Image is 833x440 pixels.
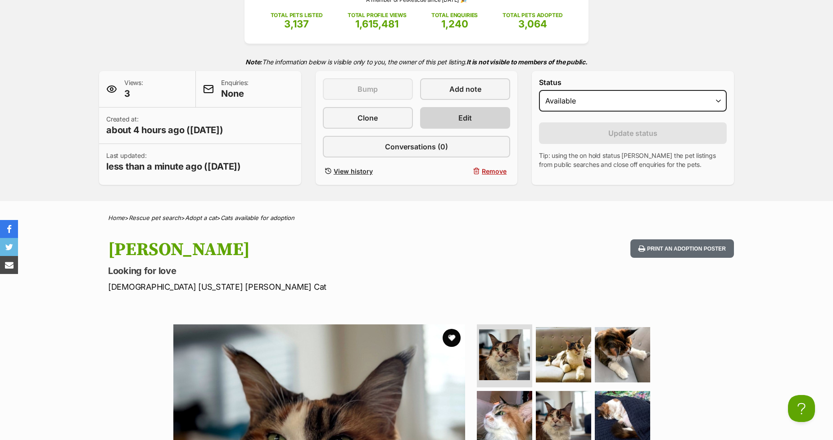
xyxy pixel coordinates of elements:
[323,165,413,178] a: View history
[608,128,657,139] span: Update status
[108,214,125,221] a: Home
[539,122,727,144] button: Update status
[539,78,727,86] label: Status
[788,395,815,422] iframe: Help Scout Beacon - Open
[323,107,413,129] a: Clone
[420,78,510,100] a: Add note
[595,327,650,382] img: Photo of Katie
[245,58,262,66] strong: Note:
[185,214,217,221] a: Adopt a cat
[443,329,461,347] button: favourite
[124,78,143,100] p: Views:
[86,215,747,221] div: > > >
[124,87,143,100] span: 3
[420,107,510,129] a: Edit
[479,329,530,380] img: Photo of Katie
[108,239,489,260] h1: [PERSON_NAME]
[108,281,489,293] p: [DEMOGRAPHIC_DATA] [US_STATE] [PERSON_NAME] Cat
[420,165,510,178] button: Remove
[458,112,472,123] span: Edit
[482,166,507,176] span: Remove
[539,151,727,169] p: Tip: using the on hold status [PERSON_NAME] the pet listings from public searches and close off e...
[441,18,468,30] span: 1,240
[518,18,547,30] span: 3,064
[358,112,378,123] span: Clone
[334,166,373,176] span: View history
[106,151,241,173] p: Last updated:
[355,18,398,30] span: 1,615,481
[503,11,562,19] p: TOTAL PETS ADOPTED
[385,141,448,152] span: Conversations (0)
[108,265,489,277] p: Looking for love
[449,84,481,94] span: Add note
[431,11,478,19] p: TOTAL ENQUIRIES
[221,78,249,100] p: Enquiries:
[221,214,294,221] a: Cats available for adoption
[99,53,734,71] p: The information below is visible only to you, the owner of this pet listing.
[358,84,378,94] span: Bump
[106,160,241,173] span: less than a minute ago ([DATE])
[630,239,734,258] button: Print an adoption poster
[323,136,511,157] a: Conversations (0)
[106,115,223,136] p: Created at:
[284,18,309,30] span: 3,137
[271,11,323,19] p: TOTAL PETS LISTED
[348,11,407,19] p: TOTAL PROFILE VIEWS
[323,78,413,100] button: Bump
[536,327,591,382] img: Photo of Katie
[221,87,249,100] span: None
[466,58,588,66] strong: It is not visible to members of the public.
[129,214,181,221] a: Rescue pet search
[106,124,223,136] span: about 4 hours ago ([DATE])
